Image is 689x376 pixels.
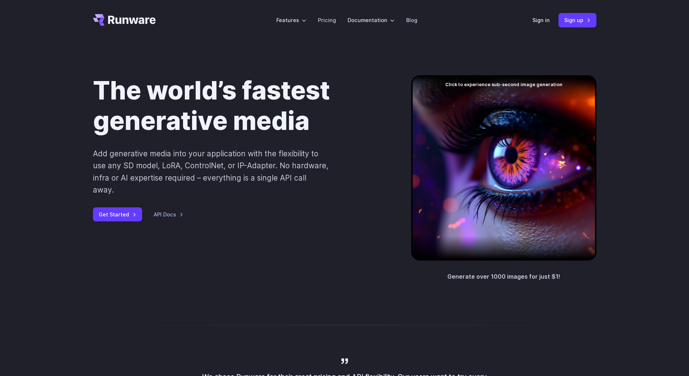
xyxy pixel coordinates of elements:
a: Sign in [532,16,550,24]
h1: The world’s fastest generative media [93,75,388,136]
a: Sign up [558,13,596,27]
a: Get Started [93,207,142,221]
label: Features [276,16,306,24]
p: Add generative media into your application with the flexibility to use any SD model, LoRA, Contro... [93,148,329,196]
a: Blog [406,16,417,24]
a: API Docs [154,210,183,219]
a: Go to / [93,14,156,26]
a: Pricing [318,16,336,24]
p: Generate over 1000 images for just $1! [447,272,560,282]
label: Documentation [348,16,395,24]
